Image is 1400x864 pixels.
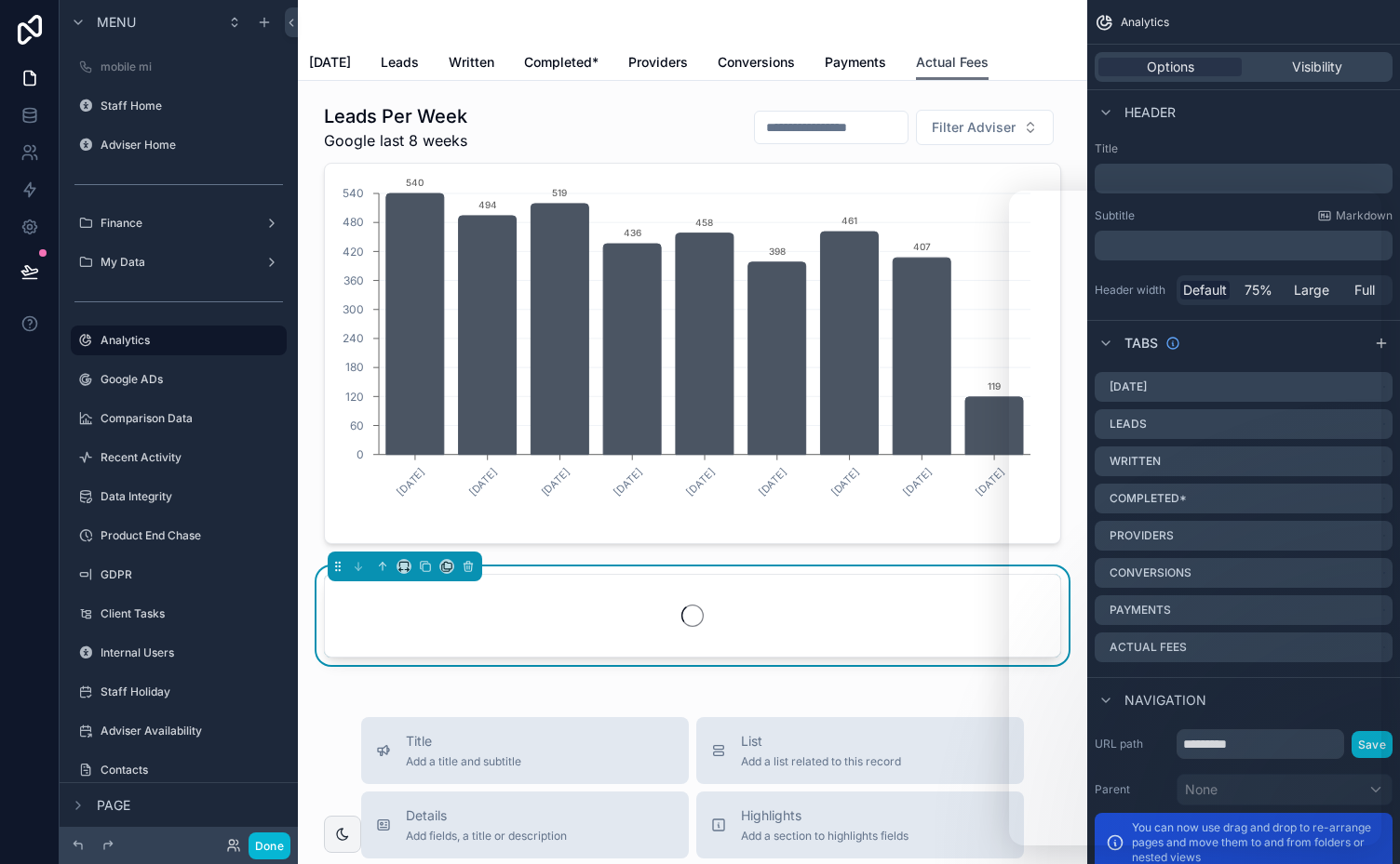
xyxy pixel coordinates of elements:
[309,46,351,83] a: [DATE]
[101,372,283,387] label: Google ADs
[101,216,257,231] label: Finance
[71,482,287,512] a: Data Integrity
[71,208,287,238] a: Finance
[249,832,290,859] button: Done
[406,829,567,844] span: Add fields, a title or description
[449,53,494,72] span: Written
[101,685,283,699] label: Staff Holiday
[406,754,521,769] span: Add a title and subtitle
[71,326,287,355] a: Analytics
[1121,15,1169,30] span: Analytics
[406,806,567,825] span: Details
[1095,164,1393,193] div: scrollable content
[71,677,287,707] a: Staff Holiday
[916,46,989,81] a: Actual Fees
[71,716,287,746] a: Adviser Availability
[741,754,901,769] span: Add a list related to this record
[361,791,689,858] button: DetailsAdd fields, a title or description
[741,732,901,751] span: List
[381,53,419,72] span: Leads
[718,53,795,72] span: Conversions
[71,365,287,394] a: Google ADs
[309,53,351,72] span: [DATE]
[628,46,688,83] a: Providers
[1147,58,1194,76] span: Options
[71,443,287,472] a: Recent Activity
[101,333,276,348] label: Analytics
[524,46,599,83] a: Completed*
[741,829,909,844] span: Add a section to highlights fields
[101,138,283,153] label: Adviser Home
[696,717,1024,784] button: ListAdd a list related to this record
[101,411,283,426] label: Comparison Data
[406,732,521,751] span: Title
[71,560,287,590] a: GDPR
[71,91,287,121] a: Staff Home
[97,13,136,32] span: Menu
[1292,58,1342,76] span: Visibility
[916,53,989,72] span: Actual Fees
[101,763,283,778] label: Contacts
[1095,141,1393,156] label: Title
[524,53,599,72] span: Completed*
[71,52,287,82] a: mobile mi
[101,528,283,543] label: Product End Chase
[101,567,283,582] label: GDPR
[741,806,909,825] span: Highlights
[628,53,688,72] span: Providers
[718,46,795,83] a: Conversions
[101,450,283,465] label: Recent Activity
[97,796,130,815] span: Page
[101,60,283,74] label: mobile mi
[71,130,287,160] a: Adviser Home
[1124,103,1176,122] span: Header
[825,46,886,83] a: Payments
[71,404,287,433] a: Comparison Data
[101,724,283,738] label: Adviser Availability
[101,606,283,621] label: Client Tasks
[449,46,494,83] a: Written
[101,99,283,113] label: Staff Home
[101,255,257,270] label: My Data
[1009,191,1381,845] iframe: Intercom live chat
[71,755,287,785] a: Contacts
[101,645,283,660] label: Internal Users
[71,521,287,551] a: Product End Chase
[71,247,287,277] a: My Data
[71,599,287,629] a: Client Tasks
[381,46,419,83] a: Leads
[361,717,689,784] button: TitleAdd a title and subtitle
[696,791,1024,858] button: HighlightsAdd a section to highlights fields
[825,53,886,72] span: Payments
[71,638,287,668] a: Internal Users
[101,489,283,504] label: Data Integrity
